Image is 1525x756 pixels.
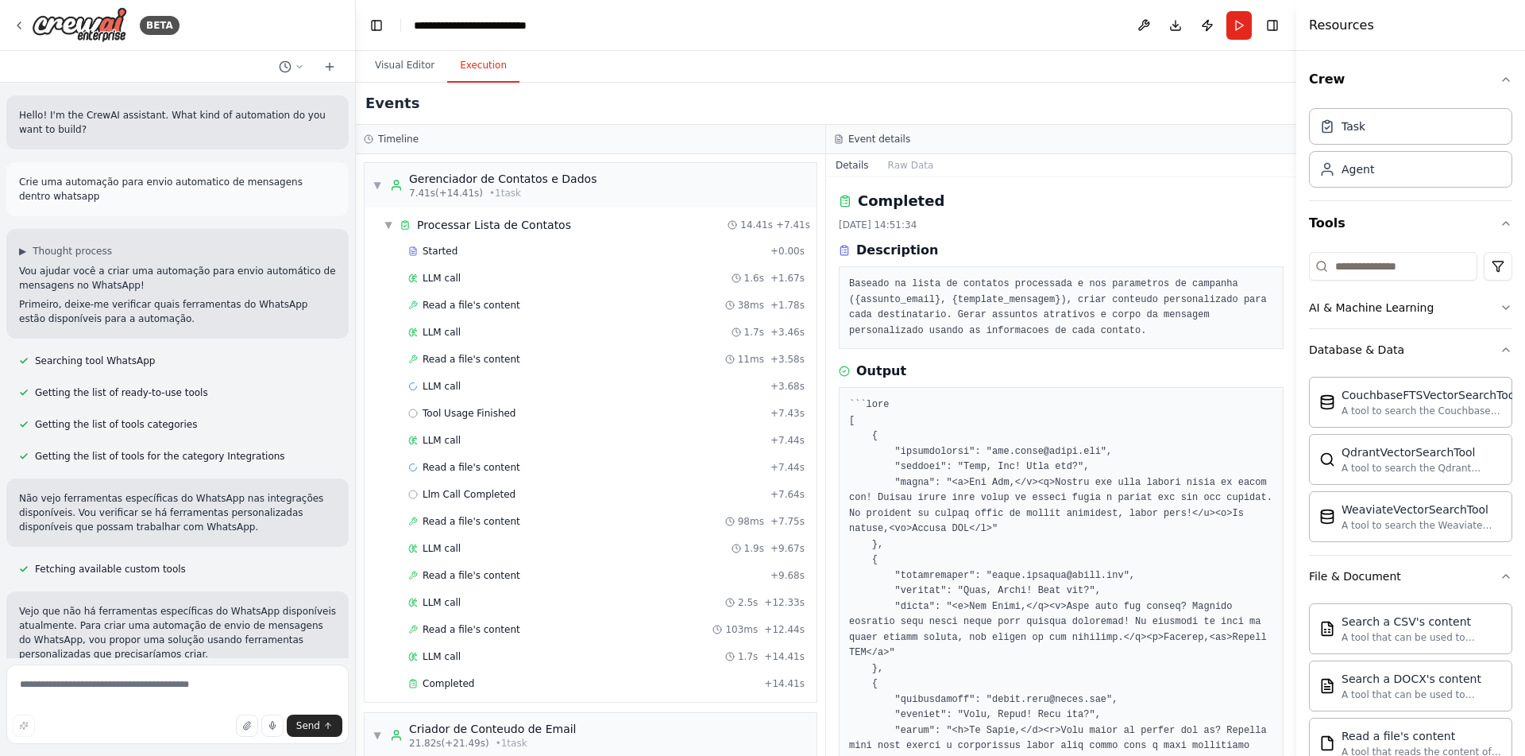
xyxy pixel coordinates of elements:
span: Getting the list of ready-to-use tools [35,386,208,399]
div: CouchbaseFTSVectorSearchTool [1342,387,1518,403]
span: Read a file's content [423,623,520,636]
img: WeaviateVectorSearchTool [1319,509,1335,525]
span: + 3.68s [770,380,805,393]
span: Started [423,245,457,258]
span: + 14.41s [764,650,805,663]
span: 14.41s [740,219,773,231]
div: QdrantVectorSearchTool [1342,444,1502,460]
div: Agent [1342,161,1374,177]
button: AI & Machine Learning [1309,287,1512,328]
h3: Description [856,241,938,260]
span: LLM call [423,434,461,447]
span: 103ms [725,623,758,636]
p: Primeiro, deixe-me verificar quais ferramentas do WhatsApp estão disponíveis para a automação. [19,297,336,326]
div: BETA [140,16,180,35]
div: Search a DOCX's content [1342,671,1502,687]
button: Improve this prompt [13,715,35,737]
span: + 3.58s [770,353,805,366]
span: 38ms [738,299,764,312]
span: Thought process [33,245,112,258]
button: Switch to previous chat [272,57,311,76]
h2: Completed [858,190,944,212]
button: File & Document [1309,556,1512,597]
span: + 14.41s [764,677,805,690]
p: Vejo que não há ferramentas específicas do WhatsApp disponíveis atualmente. Para criar uma automa... [19,604,336,661]
span: + 7.43s [770,407,805,420]
div: Task [1342,118,1365,134]
span: LLM call [423,380,461,393]
span: LLM call [423,272,461,285]
span: LLM call [423,326,461,339]
div: Database & Data [1309,370,1512,555]
span: 7.41s (+14.41s) [409,187,483,200]
span: 1.6s [744,272,764,285]
span: Read a file's content [423,569,520,582]
span: + 7.75s [770,515,805,528]
button: Send [287,715,342,737]
img: DOCXSearchTool [1319,678,1335,694]
span: ▶ [19,245,26,258]
span: Read a file's content [423,461,520,474]
span: + 7.44s [770,434,805,447]
span: Read a file's content [423,353,520,366]
pre: Baseado na lista de contatos processada e nos parametros de campanha ({assunto_email}, {template_... [849,277,1273,339]
div: File & Document [1309,568,1401,584]
div: A tool to search the Couchbase database for relevant information on internal documents. [1342,405,1518,417]
button: Tools [1309,201,1512,246]
span: LLM call [423,596,461,609]
span: Getting the list of tools for the category Integrations [35,450,285,463]
span: + 1.78s [770,299,805,312]
p: Crie uma automação para envio automatico de mensagens dentro whatsapp [19,175,336,204]
span: + 7.41s [776,219,810,231]
span: Send [296,719,320,732]
img: CouchbaseFTSVectorSearchTool [1319,394,1335,410]
div: Gerenciador de Contatos e Dados [409,171,596,187]
span: + 9.67s [770,542,805,555]
span: Fetching available custom tools [35,563,186,576]
div: Search a CSV's content [1342,614,1502,630]
div: WeaviateVectorSearchTool [1342,502,1502,518]
h2: Events [365,92,419,114]
img: CSVSearchTool [1319,621,1335,637]
button: Upload files [236,715,258,737]
span: Completed [423,677,474,690]
button: Hide left sidebar [365,14,388,37]
span: ▼ [373,179,382,192]
h3: Event details [848,133,910,145]
button: ▶Thought process [19,245,112,258]
img: FileReadTool [1319,735,1335,751]
span: + 7.64s [770,488,805,501]
img: Logo [32,7,127,43]
span: Read a file's content [423,299,520,312]
span: 1.7s [738,650,758,663]
button: Start a new chat [317,57,342,76]
button: Details [826,154,878,176]
span: Read a file's content [423,515,520,528]
button: Execution [447,49,519,83]
div: A tool to search the Qdrant database for relevant information on internal documents. [1342,462,1502,475]
div: AI & Machine Learning [1309,300,1434,316]
span: ▼ [373,729,382,742]
span: 98ms [738,515,764,528]
h3: Output [856,362,906,381]
span: + 9.68s [770,569,805,582]
div: Database & Data [1309,342,1404,358]
span: 1.9s [744,542,764,555]
span: LLM call [423,650,461,663]
span: + 12.33s [764,596,805,609]
button: Crew [1309,57,1512,102]
div: A tool to search the Weaviate database for relevant information on internal documents. [1342,519,1502,532]
p: Não vejo ferramentas específicas do WhatsApp nas integrações disponíveis. Vou verificar se há fer... [19,491,336,534]
span: ▼ [384,219,393,231]
span: + 3.46s [770,326,805,339]
span: + 12.44s [764,623,805,636]
button: Database & Data [1309,329,1512,370]
p: Vou ajudar você a criar uma automação para envio automático de mensagens no WhatsApp! [19,264,336,293]
div: Crew [1309,102,1512,200]
span: 2.5s [738,596,758,609]
button: Hide right sidebar [1261,14,1284,37]
span: Llm Call Completed [423,488,515,501]
span: Tool Usage Finished [423,407,516,420]
span: 21.82s (+21.49s) [409,737,489,750]
span: • 1 task [489,187,521,200]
